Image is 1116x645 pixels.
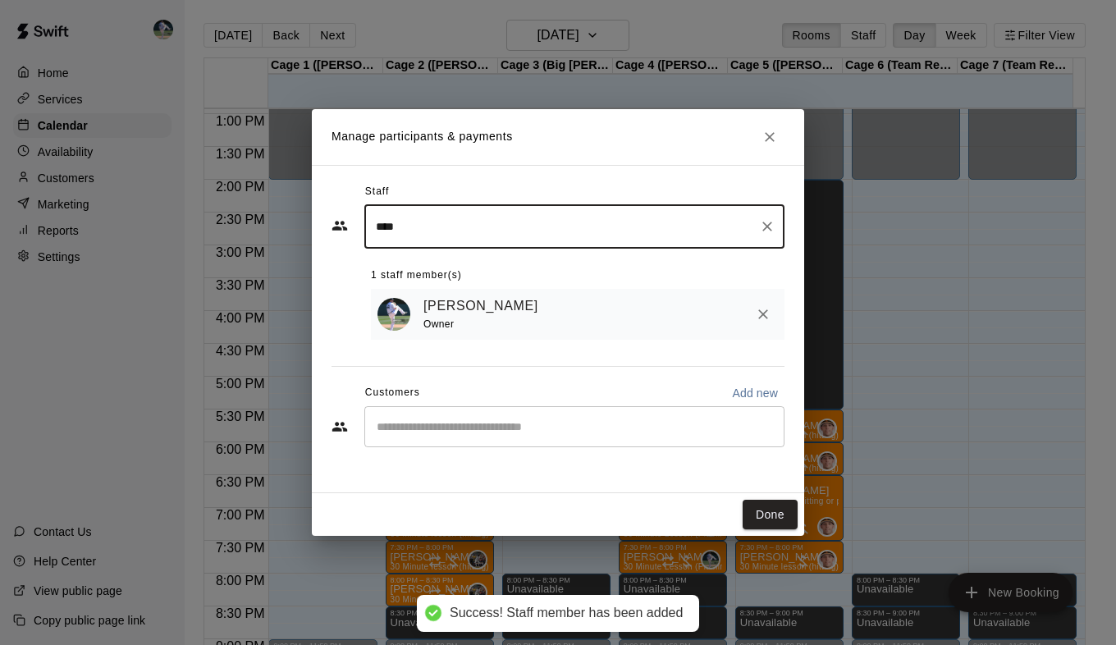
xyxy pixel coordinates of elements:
div: Search staff [364,205,784,249]
span: Customers [365,380,420,406]
a: [PERSON_NAME] [423,295,538,317]
button: Clear [756,215,779,238]
button: Close [755,122,784,152]
div: Success! Staff member has been added [450,605,683,622]
span: Owner [423,318,454,330]
img: Chad Bell [377,298,410,331]
p: Manage participants & payments [332,128,513,145]
button: Remove [748,300,778,329]
span: Staff [365,179,389,205]
button: Done [743,500,798,530]
button: Add new [725,380,784,406]
svg: Staff [332,217,348,234]
div: Start typing to search customers... [364,406,784,447]
span: 1 staff member(s) [371,263,462,289]
p: Add new [732,385,778,401]
svg: Customers [332,419,348,435]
